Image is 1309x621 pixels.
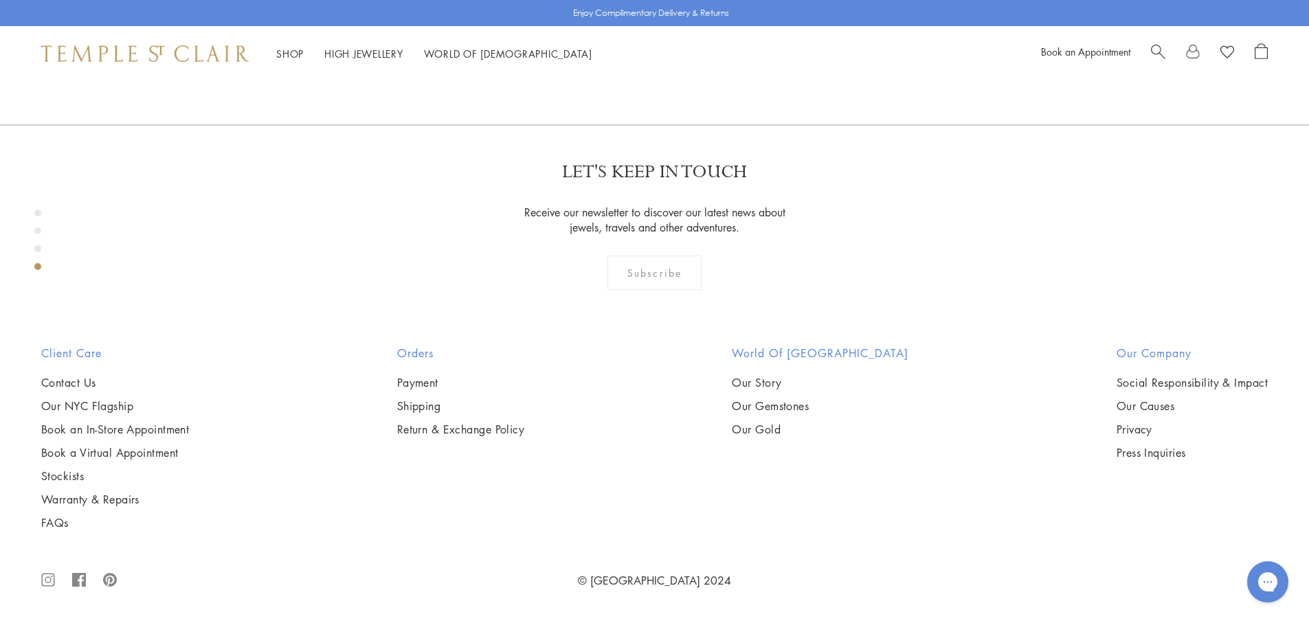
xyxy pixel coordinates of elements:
[397,398,525,414] a: Shipping
[1117,422,1268,437] a: Privacy
[424,47,592,60] a: World of [DEMOGRAPHIC_DATA]World of [DEMOGRAPHIC_DATA]
[1117,345,1268,361] h2: Our Company
[41,468,189,484] a: Stockists
[1041,45,1130,58] a: Book an Appointment
[397,345,525,361] h2: Orders
[41,345,189,361] h2: Client Care
[41,45,249,62] img: Temple St. Clair
[41,445,189,460] a: Book a Virtual Appointment
[276,47,304,60] a: ShopShop
[562,160,747,184] p: LET'S KEEP IN TOUCH
[276,45,592,63] nav: Main navigation
[1117,375,1268,390] a: Social Responsibility & Impact
[324,47,403,60] a: High JewelleryHigh Jewellery
[732,375,908,390] a: Our Story
[1255,43,1268,64] a: Open Shopping Bag
[1240,556,1295,607] iframe: Gorgias live chat messenger
[732,345,908,361] h2: World of [GEOGRAPHIC_DATA]
[515,205,794,235] p: Receive our newsletter to discover our latest news about jewels, travels and other adventures.
[34,206,41,281] div: Product gallery navigation
[1220,43,1234,64] a: View Wishlist
[41,492,189,507] a: Warranty & Repairs
[1117,398,1268,414] a: Our Causes
[41,422,189,437] a: Book an In-Store Appointment
[397,375,525,390] a: Payment
[573,6,729,20] p: Enjoy Complimentary Delivery & Returns
[41,375,189,390] a: Contact Us
[578,573,731,588] a: © [GEOGRAPHIC_DATA] 2024
[1117,445,1268,460] a: Press Inquiries
[41,398,189,414] a: Our NYC Flagship
[732,422,908,437] a: Our Gold
[41,515,189,530] a: FAQs
[607,256,702,290] div: Subscribe
[732,398,908,414] a: Our Gemstones
[397,422,525,437] a: Return & Exchange Policy
[1151,43,1165,64] a: Search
